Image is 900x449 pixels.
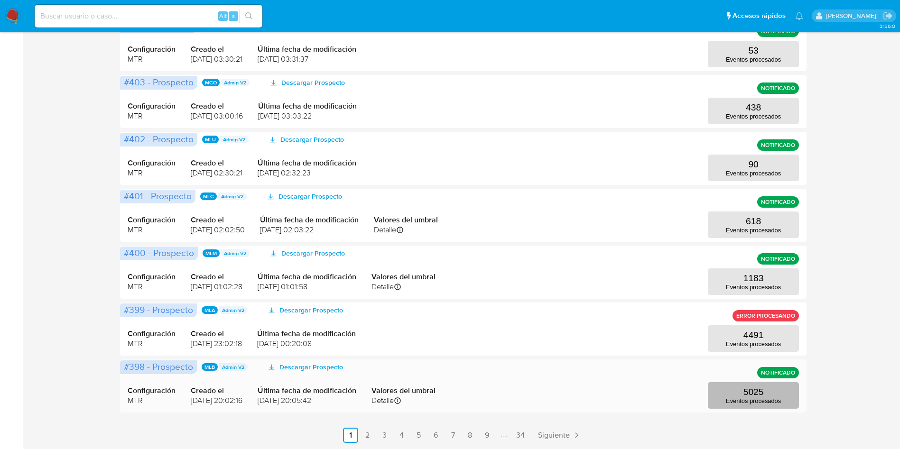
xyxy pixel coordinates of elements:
span: s [232,11,235,20]
span: 3.156.0 [880,22,895,30]
input: Buscar usuario o caso... [35,10,262,22]
span: Alt [219,11,227,20]
span: Accesos rápidos [733,11,786,21]
button: search-icon [239,9,259,23]
a: Notificaciones [795,12,803,20]
a: Salir [883,11,893,21]
p: joaquin.santistebe@mercadolibre.com [826,11,880,20]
